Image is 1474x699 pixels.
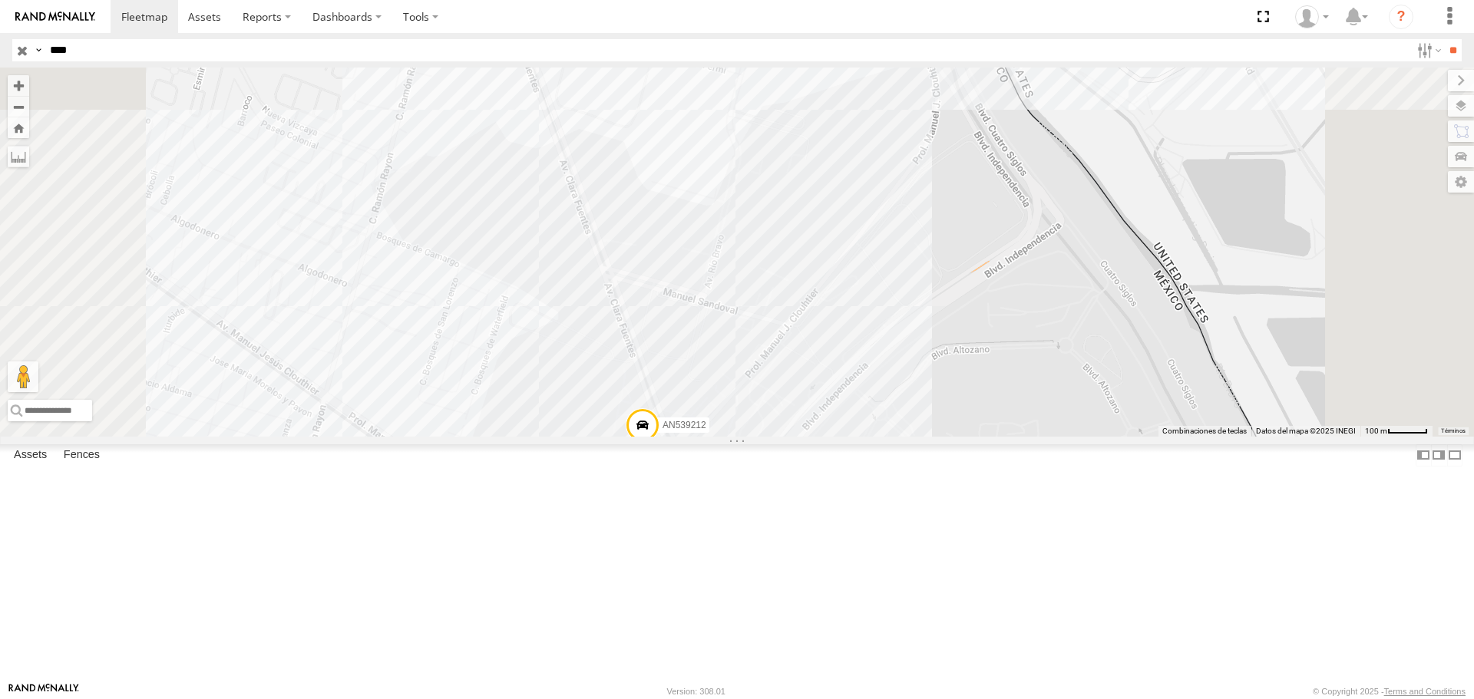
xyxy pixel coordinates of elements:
[1384,687,1466,696] a: Terms and Conditions
[56,445,107,467] label: Fences
[1290,5,1334,28] div: MANUEL HERNANDEZ
[1162,426,1247,437] button: Combinaciones de teclas
[663,420,706,431] span: AN539212
[6,445,55,467] label: Assets
[667,687,725,696] div: Version: 308.01
[1313,687,1466,696] div: © Copyright 2025 -
[1365,427,1387,435] span: 100 m
[8,361,38,392] button: Arrastra al hombrecito al mapa para abrir Street View
[1360,426,1433,437] button: Escala del mapa: 100 m por 49 píxeles
[1416,444,1431,467] label: Dock Summary Table to the Left
[8,684,79,699] a: Visit our Website
[1411,39,1444,61] label: Search Filter Options
[15,12,95,22] img: rand-logo.svg
[1448,171,1474,193] label: Map Settings
[1431,444,1446,467] label: Dock Summary Table to the Right
[1256,427,1356,435] span: Datos del mapa ©2025 INEGI
[32,39,45,61] label: Search Query
[8,146,29,167] label: Measure
[8,117,29,138] button: Zoom Home
[1447,444,1462,467] label: Hide Summary Table
[8,75,29,96] button: Zoom in
[1441,427,1466,434] a: Términos (se abre en una nueva pestaña)
[8,96,29,117] button: Zoom out
[1389,5,1413,29] i: ?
